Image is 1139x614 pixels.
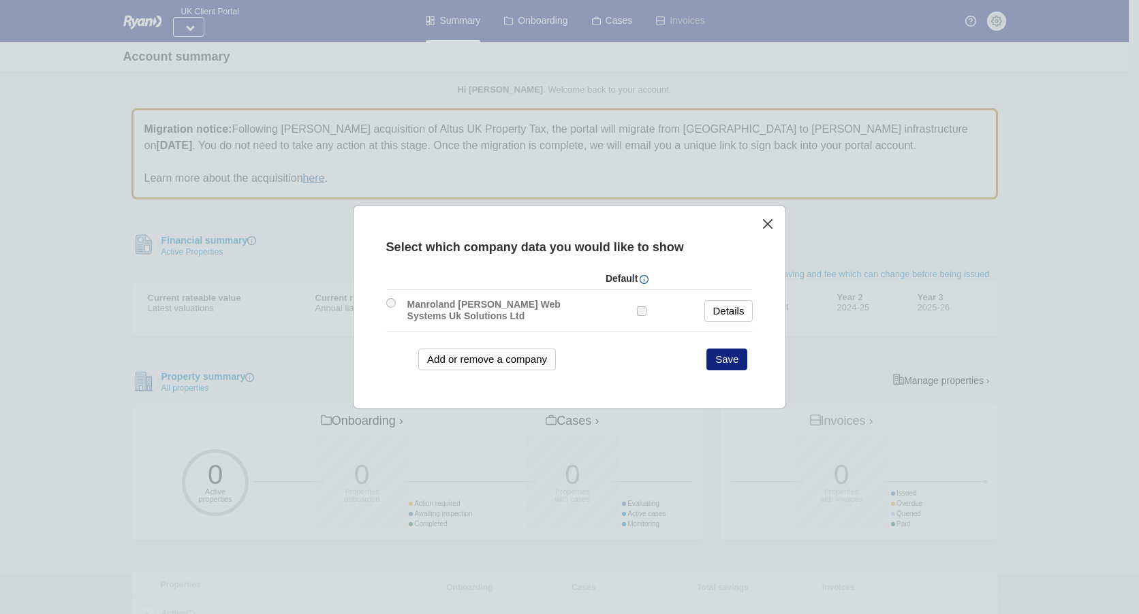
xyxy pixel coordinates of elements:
[418,349,556,370] button: Add or remove a company
[706,349,747,370] button: Save
[760,216,775,231] button: close
[401,295,569,324] label: Manroland [PERSON_NAME] Web Systems Uk Solutions Ltd
[386,240,684,254] span: Select which company data you would like to show
[704,300,753,322] a: Details
[606,273,638,284] strong: Default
